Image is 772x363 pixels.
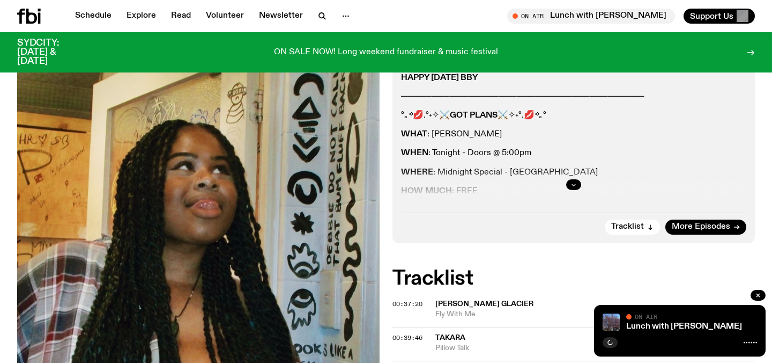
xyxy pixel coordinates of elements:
span: 00:39:46 [392,333,422,342]
strong: HAPPY [DATE] BBY [401,74,478,82]
button: On AirLunch with [PERSON_NAME] [507,9,675,24]
button: 00:37:20 [392,301,422,307]
span: Tracklist [611,223,644,231]
h2: Tracklist [392,269,755,288]
h3: SYDCITY: [DATE] & [DATE] [17,39,86,66]
strong: GOT PLANS [450,111,498,120]
strong: WHEN [401,149,428,157]
button: 00:39:46 [392,335,422,341]
span: 00:37:20 [392,300,422,308]
a: Read [165,9,197,24]
span: Fly With Me [435,309,755,320]
span: Support Us [690,11,733,21]
p: ON SALE NOW! Long weekend fundraiser & music festival [274,48,498,57]
button: Tracklist [605,220,660,235]
p: : Tonight - Doors @ 5:00pm [401,148,746,158]
span: Takara [435,334,465,342]
img: pink cherry blossom tree with blue sky background. you can see some green trees in the bottom [603,314,620,331]
a: Newsletter [253,9,309,24]
p: ──────────────────────────────────────── [401,92,746,102]
span: [PERSON_NAME] Glacier [435,300,533,308]
span: More Episodes [672,223,730,231]
button: Support Us [684,9,755,24]
p: °｡༄💋.°˖✧⚔ ⚔✧˖°.💋༄｡° [401,111,746,121]
p: : [PERSON_NAME] [401,129,746,140]
strong: WHAT [401,130,427,139]
a: Lunch with [PERSON_NAME] [626,322,742,331]
a: Volunteer [199,9,250,24]
a: More Episodes [665,220,746,235]
a: Schedule [69,9,118,24]
a: Explore [120,9,162,24]
span: On Air [635,313,657,320]
span: Pillow Talk [435,343,661,353]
